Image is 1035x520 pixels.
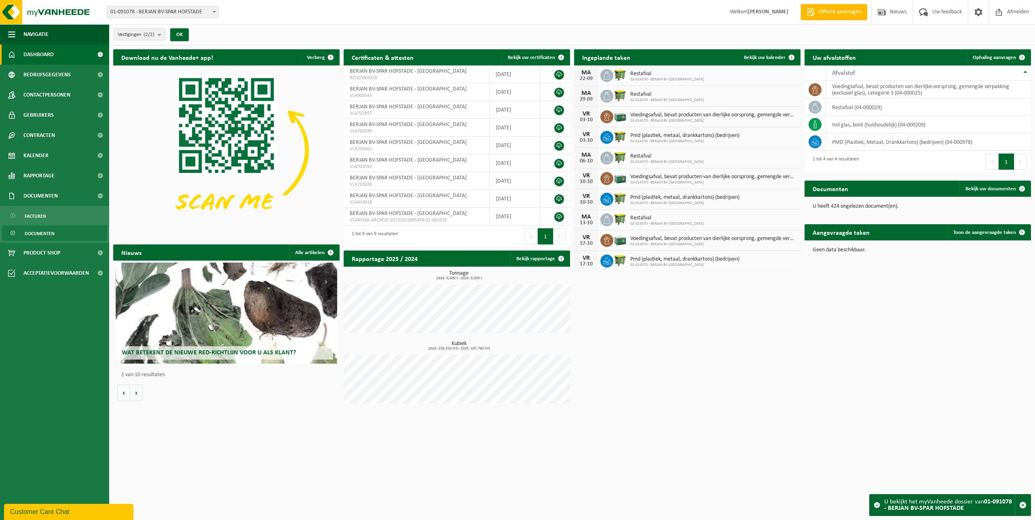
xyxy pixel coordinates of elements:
h2: Documenten [805,181,856,196]
td: [DATE] [490,172,539,190]
button: 1 [538,228,553,244]
div: 1 tot 9 van 9 resultaten [348,227,398,245]
span: Rapportage [23,166,55,186]
span: BERJAN BV-SPAR HOFSTADE - [GEOGRAPHIC_DATA] [350,193,467,199]
button: Volgende [130,385,143,401]
button: 1 [999,154,1014,170]
h2: Uw afvalstoffen [805,49,864,65]
a: Wat betekent de nieuwe RED-richtlijn voor u als klant? [116,263,338,364]
img: WB-1100-HPE-GN-50 [613,130,627,143]
span: Documenten [25,226,55,241]
span: Contactpersonen [23,85,70,105]
button: Next [1014,154,1027,170]
div: MA [578,69,594,76]
span: 02-014370 - BERJAN BV-[GEOGRAPHIC_DATA] [630,263,739,267]
span: Acceptatievoorwaarden [23,263,89,283]
span: Dashboard [23,44,54,65]
span: Verberg [307,55,325,60]
div: VR [578,234,594,241]
p: 1 van 10 resultaten [121,372,336,378]
span: Navigatie [23,24,49,44]
div: 17-10 [578,261,594,267]
a: Bekijk uw kalender [737,49,800,65]
span: Contracten [23,125,55,145]
span: Restafval [630,153,704,160]
a: Documenten [2,225,107,241]
span: Bekijk uw documenten [965,186,1016,192]
h2: Download nu de Vanheede+ app! [113,49,221,65]
span: 02-014370 - BERJAN BV-[GEOGRAPHIC_DATA] [630,98,704,103]
span: 01-091078 - BERJAN BV-SPAR HOFSTADE [107,6,219,18]
td: [DATE] [490,190,539,208]
div: 22-09 [578,76,594,82]
div: VR [578,193,594,200]
span: Voedingsafval, bevat producten van dierlijke oorsprong, gemengde verpakking (exc... [630,174,796,180]
span: Wat betekent de nieuwe RED-richtlijn voor u als klant? [122,349,296,356]
span: Gebruikers [23,105,54,125]
img: WB-1100-HPE-GN-50 [613,253,627,267]
span: VLA702639 [350,181,483,188]
p: U heeft 424 ongelezen document(en). [813,204,1023,209]
a: Bekijk uw documenten [959,181,1030,197]
span: VLA705039 [350,128,483,135]
span: VLA903544 [350,93,483,99]
button: Next [553,228,566,244]
td: [DATE] [490,137,539,154]
img: PB-LB-0680-HPE-GN-01 [613,171,627,185]
img: PB-LB-0680-HPE-GN-01 [613,109,627,123]
span: Kalender [23,145,49,166]
td: [DATE] [490,154,539,172]
a: Bekijk uw certificaten [501,49,569,65]
td: [DATE] [490,83,539,101]
span: BERJAN BV-SPAR HOFSTADE - [GEOGRAPHIC_DATA] [350,86,467,92]
span: VLA614918 [350,199,483,206]
span: 02-014370 - BERJAN BV-[GEOGRAPHIC_DATA] [630,201,739,206]
div: MA [578,214,594,220]
button: Vorige [117,385,130,401]
div: MA [578,90,594,97]
span: Pmd (plastiek, metaal, drankkartons) (bedrijven) [630,133,739,139]
button: OK [170,28,189,41]
td: hol glas, bont (huishoudelijk) (04-000209) [826,116,1031,133]
img: WB-1100-HPE-GN-50 [613,150,627,164]
div: 1 tot 4 van 4 resultaten [809,153,859,171]
span: 02-014370 - BERJAN BV-[GEOGRAPHIC_DATA] [630,221,704,226]
strong: [PERSON_NAME] [748,9,788,15]
span: BERJAN BV-SPAR HOFSTADE - [GEOGRAPHIC_DATA] [350,68,467,74]
span: Pmd (plastiek, metaal, drankkartons) (bedrijven) [630,194,739,201]
span: VLAREMA-ARCHIVE-20131015095459-01-091078 [350,217,483,223]
a: Toon de aangevraagde taken [947,224,1030,240]
div: VR [578,255,594,261]
h3: Kubiek [348,341,570,351]
button: Vestigingen(2/2) [113,28,165,40]
div: 03-10 [578,117,594,123]
span: Facturen [25,208,46,224]
h2: Nieuws [113,244,150,260]
img: WB-1100-HPE-GN-50 [613,192,627,205]
span: Vestigingen [118,29,154,41]
span: Restafval [630,71,704,77]
div: 29-09 [578,97,594,102]
a: Ophaling aanvragen [966,49,1030,65]
h2: Rapportage 2025 / 2024 [344,251,426,266]
img: WB-1100-HPE-GN-50 [613,68,627,82]
div: 03-10 [578,138,594,143]
div: 06-10 [578,158,594,164]
img: Download de VHEPlus App [113,65,340,235]
a: Facturen [2,208,107,223]
span: Restafval [630,215,704,221]
a: Bekijk rapportage [510,251,569,267]
span: Product Shop [23,243,60,263]
span: Ophaling aanvragen [973,55,1016,60]
div: VR [578,173,594,179]
img: WB-1100-HPE-GN-50 [613,88,627,102]
td: [DATE] [490,119,539,137]
td: voedingsafval, bevat producten van dierlijke oorsprong, gemengde verpakking (exclusief glas), cat... [826,81,1031,99]
span: 02-014370 - BERJAN BV-[GEOGRAPHIC_DATA] [630,242,796,247]
td: PMD (Plastiek, Metaal, Drankkartons) (bedrijven) (04-000978) [826,133,1031,151]
span: Pmd (plastiek, metaal, drankkartons) (bedrijven) [630,256,739,263]
span: VLA703592 [350,164,483,170]
span: Voedingsafval, bevat producten van dierlijke oorsprong, gemengde verpakking (exc... [630,112,796,118]
p: Geen data beschikbaar. [813,247,1023,253]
